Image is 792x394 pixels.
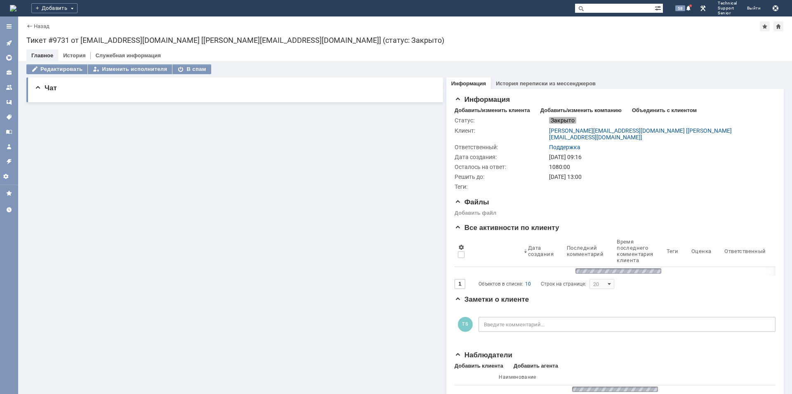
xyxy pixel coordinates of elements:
a: Служебная информация [95,52,160,59]
a: База знаний [2,125,16,138]
a: История [63,52,85,59]
a: Назад [34,23,49,29]
div: [DATE] 09:16 [549,154,771,160]
div: 10 [525,279,531,289]
a: [PERSON_NAME][EMAIL_ADDRESS][DOMAIN_NAME] [[PERSON_NAME][EMAIL_ADDRESS][DOMAIN_NAME]] [549,127,732,141]
img: wJIQAAOwAAAAAAAAAAAA== [570,385,660,393]
button: Сохранить лог [771,3,780,13]
div: Время последнего комментария клиента [617,239,653,263]
a: Команды и агенты [2,81,16,94]
a: Клиенты [2,66,16,79]
div: Добавить файл [455,210,496,216]
div: Добавить/изменить клиента [455,107,530,114]
span: Support [718,6,737,11]
div: Дата создания [528,245,554,257]
a: Правила автоматизации [2,155,16,168]
a: Шаблоны комментариев [2,96,16,109]
span: Все активности по клиенту [455,224,559,232]
div: Добавить в избранное [760,21,770,31]
img: logo [10,5,16,12]
a: Перейти в интерфейс администратора [698,3,708,13]
div: Решить до: [455,174,547,180]
span: Информация [455,96,510,103]
div: Теги [667,248,679,254]
div: 1080:00 [549,164,771,170]
th: Время последнего комментария клиента [613,235,663,267]
th: Дата создания [521,235,563,267]
a: Теги [2,110,16,124]
span: 58 [675,5,685,11]
span: Наблюдатели [455,351,512,359]
div: Теги: [455,183,547,190]
div: Добавить клиента [455,363,503,369]
div: Добавить агента [514,363,558,369]
a: Главное [31,52,53,59]
th: Оценка [688,235,721,267]
a: Настройки [2,170,16,183]
div: Осталось на ответ: [455,164,547,170]
div: Тикет #9731 от [EMAIL_ADDRESS][DOMAIN_NAME] [[PERSON_NAME][EMAIL_ADDRESS][DOMAIN_NAME]] (статус: ... [26,36,784,45]
div: Клиент: [455,127,547,134]
span: Чат [35,84,57,92]
div: Ответственный: [455,144,547,150]
div: Последний комментарий [567,245,603,257]
a: Общая аналитика [2,51,16,64]
span: Senior [718,11,737,16]
div: Добавить/изменить компанию [540,107,622,114]
span: Настройки [2,173,16,180]
div: Дата создания: [455,154,547,160]
div: Статус: [455,117,547,124]
div: Ответственный [724,248,766,254]
a: Информация [451,80,486,87]
span: [DATE] 13:00 [549,174,582,180]
div: Объединить с клиентом [632,107,697,114]
span: Закрыто [549,117,576,124]
span: Заметки о клиенте [455,295,529,303]
a: Поддержка [549,144,580,150]
div: Оценка [691,248,711,254]
img: wJIQAAOwAAAAAAAAAAAA== [573,267,664,275]
span: Расширенный поиск [655,4,663,12]
th: Наименование [495,369,769,385]
div: Сделать домашней страницей [773,21,783,31]
a: Перейти на домашнюю страницу [10,5,16,12]
a: Мой профиль [2,140,16,153]
span: Файлы [455,198,489,206]
span: Technical [718,1,737,6]
span: Объектов в списке: [478,281,523,287]
a: История переписки из мессенджеров [496,80,596,87]
a: Активности [2,36,16,49]
th: Ответственный [721,235,775,267]
span: TS [458,317,473,332]
i: Строк на странице: [478,279,586,289]
span: Настройки [458,244,464,251]
div: Добавить [31,3,78,13]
